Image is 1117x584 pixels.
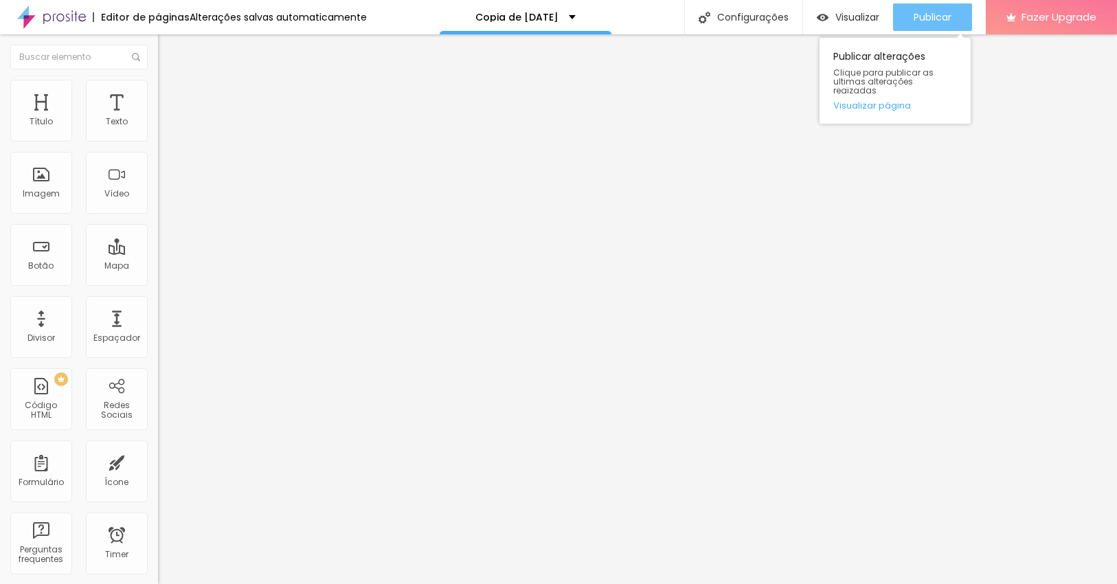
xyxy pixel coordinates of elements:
div: Espaçador [93,333,140,343]
div: Publicar alterações [820,38,971,124]
div: Título [30,117,53,126]
div: Redes Sociais [89,401,144,420]
div: Código HTML [14,401,68,420]
button: Publicar [893,3,972,31]
span: Fazer Upgrade [1022,11,1096,23]
div: Perguntas frequentes [14,545,68,565]
div: Texto [106,117,128,126]
div: Ícone [105,478,129,487]
img: Icone [132,53,140,61]
div: Alterações salvas automaticamente [190,12,367,22]
span: Clique para publicar as ultimas alterações reaizadas [833,68,957,96]
div: Divisor [27,333,55,343]
span: Publicar [914,12,951,23]
div: Botão [29,261,54,271]
img: view-1.svg [817,12,828,23]
iframe: Editor [158,34,1117,584]
div: Mapa [104,261,129,271]
p: Copia de [DATE] [475,12,558,22]
span: Visualizar [835,12,879,23]
a: Visualizar página [833,101,957,110]
button: Visualizar [803,3,893,31]
img: Icone [699,12,710,23]
input: Buscar elemento [10,45,148,69]
div: Editor de páginas [93,12,190,22]
div: Imagem [23,189,60,199]
div: Timer [105,550,128,559]
div: Vídeo [104,189,129,199]
div: Formulário [19,478,64,487]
